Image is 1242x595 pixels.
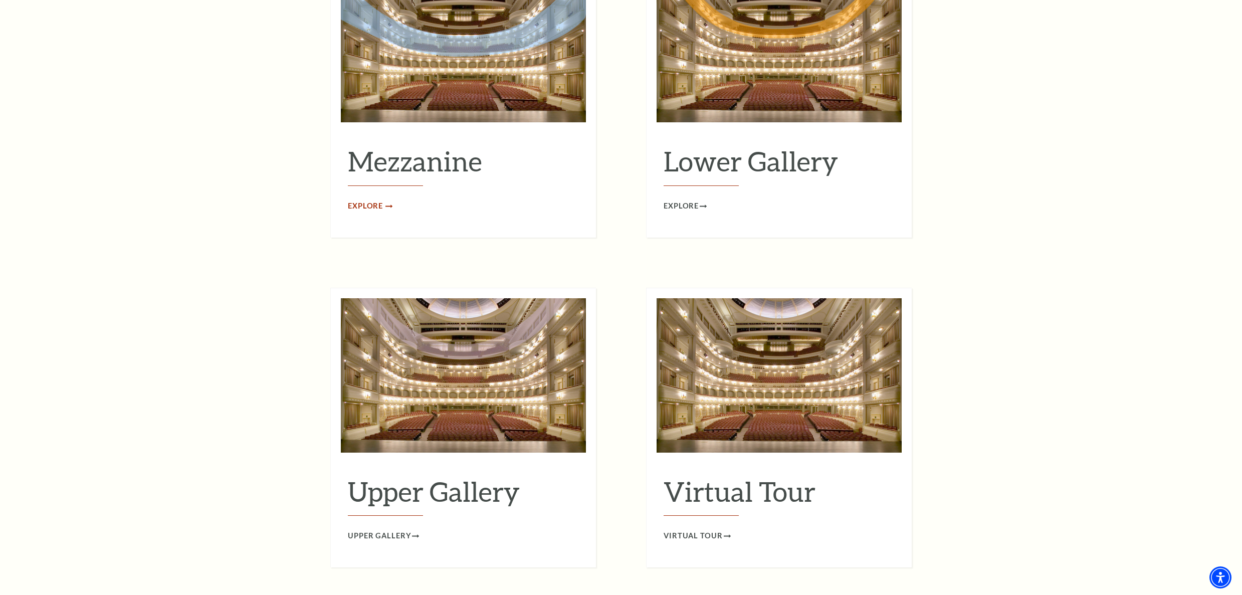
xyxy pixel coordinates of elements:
[657,298,902,453] img: Virtual Tour
[348,145,579,186] h2: Mezzanine
[664,530,731,542] a: Virtual Tour
[348,530,419,542] a: Upper Gallery
[664,530,723,542] span: Virtual Tour
[664,475,895,516] h2: Virtual Tour
[664,200,699,213] span: Explore
[341,298,586,453] img: Upper Gallery
[348,200,383,213] span: Explore
[664,200,707,213] a: Explore
[348,200,391,213] a: Explore
[664,145,895,186] h2: Lower Gallery
[348,530,411,542] span: Upper Gallery
[348,475,579,516] h2: Upper Gallery
[1209,566,1231,588] div: Accessibility Menu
